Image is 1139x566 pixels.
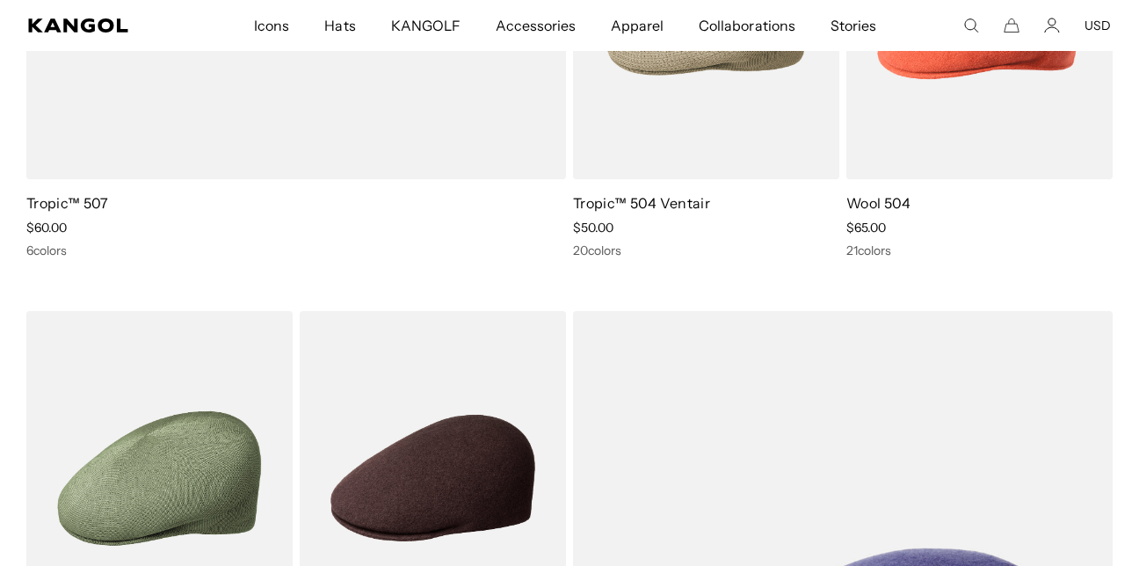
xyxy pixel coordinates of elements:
a: Wool 504 [846,194,911,212]
div: 20 colors [573,243,839,258]
a: Tropic™ 504 Ventair [573,194,710,212]
a: Kangol [28,18,167,33]
span: $50.00 [573,220,613,236]
summary: Search here [963,18,979,33]
a: Account [1044,18,1060,33]
div: 6 colors [26,243,566,258]
a: Tropic™ 507 [26,194,109,212]
span: $65.00 [846,220,886,236]
span: $60.00 [26,220,67,236]
button: Cart [1004,18,1019,33]
button: USD [1085,18,1111,33]
div: 21 colors [846,243,1113,258]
